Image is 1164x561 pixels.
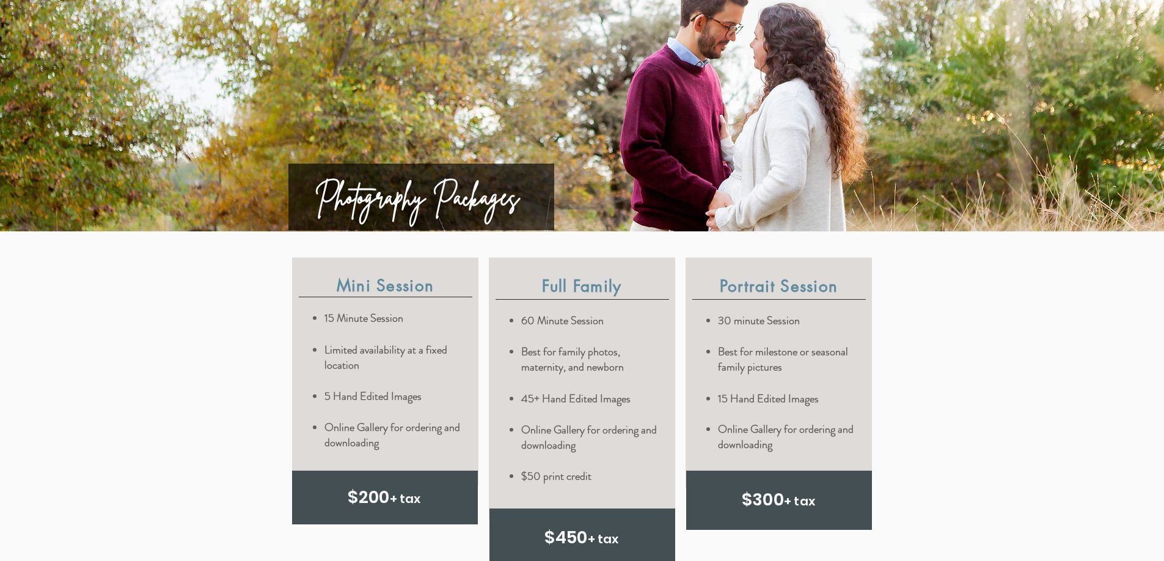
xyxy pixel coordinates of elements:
div: content changes on hover [686,258,872,488]
span: 15 Minute Session [324,310,403,326]
span: Online Gallery for ordering and downloading [521,422,657,453]
span: Photography Packages [315,181,519,214]
span: $300 [742,488,784,512]
span: 30 minute Session [718,313,800,328]
div: content changes on hover [489,258,675,519]
span: 45+ Hand Edited Images [521,391,631,407]
span: + tax [784,493,815,510]
span: 15 Hand Edited Images [718,391,819,407]
div: content changes on hover [292,258,478,486]
span: + tax [588,530,619,548]
span: $50 print credit [521,468,591,484]
span: Full Family [542,276,621,297]
span: 60 Minute Session [521,313,604,328]
span: $200 [348,485,389,509]
span: $450 [544,526,587,549]
iframe: Wix Chat [1107,504,1164,561]
span: + tax [390,490,421,507]
span: 5 Hand Edited Images [324,388,422,404]
span: Portrait Session [720,276,838,297]
span: Best for milestone or seasonal family pictures [718,344,848,375]
span: Online Gallery for ordering and downloading [324,419,460,451]
span: Best for family photos, maternity, and newborn [521,344,624,375]
span: Mini Session [337,275,434,296]
span: Online Gallery for ordering and downloading [718,421,854,452]
span: Limited availability at a fixed location [324,342,447,373]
